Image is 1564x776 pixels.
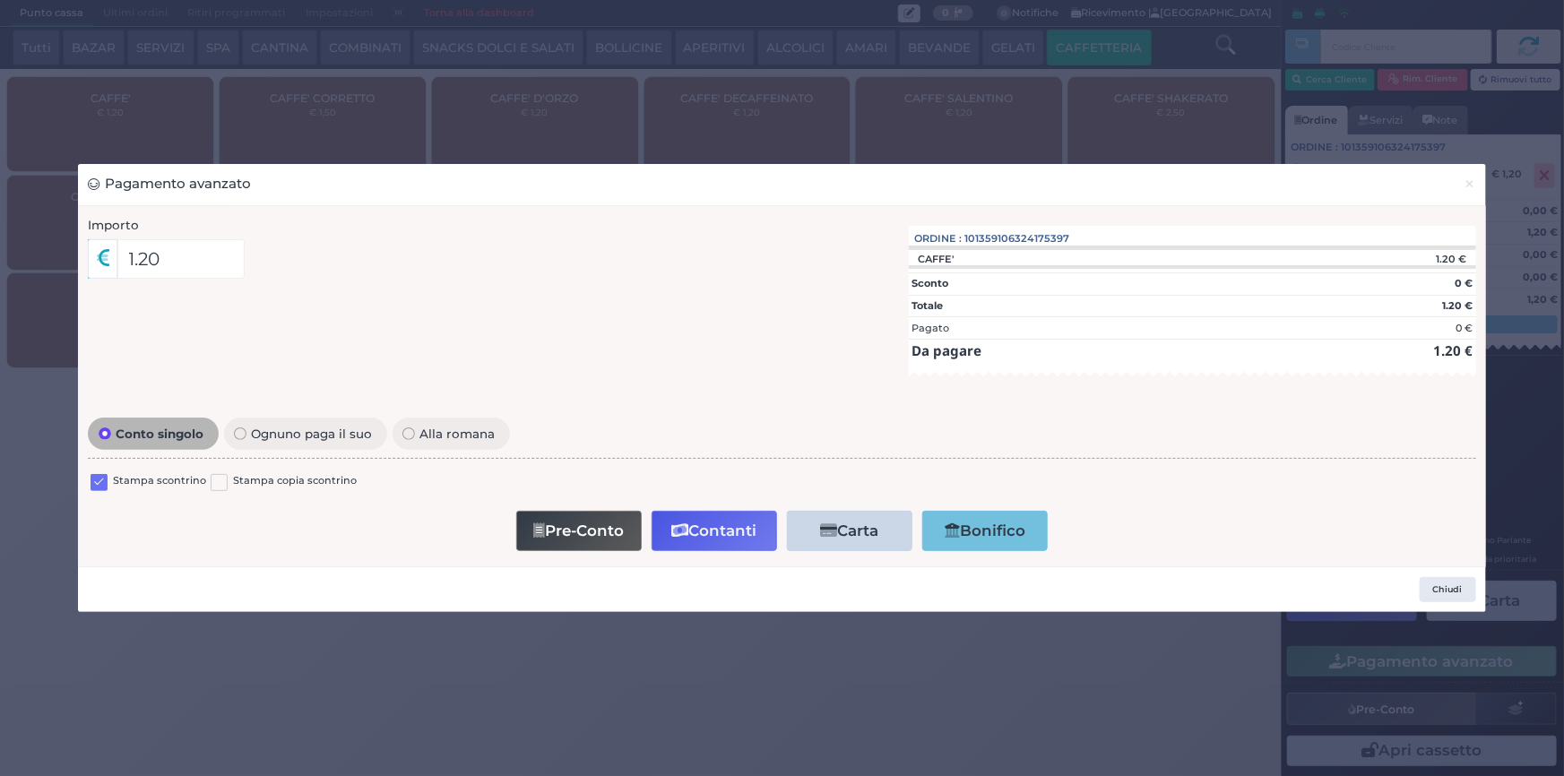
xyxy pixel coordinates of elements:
span: × [1465,174,1476,194]
span: Ognuno paga il suo [246,427,377,440]
label: Stampa copia scontrino [233,473,357,490]
strong: 0 € [1455,277,1473,289]
button: Chiudi [1454,164,1485,204]
strong: Sconto [912,277,948,289]
button: Carta [787,511,912,551]
div: Pagato [912,321,949,336]
span: Conto singolo [111,427,209,440]
span: 101359106324175397 [965,231,1070,246]
h3: Pagamento avanzato [88,174,251,194]
label: Stampa scontrino [113,473,206,490]
label: Importo [88,216,139,234]
strong: 1.20 € [1442,299,1473,312]
span: Ordine : [915,231,963,246]
button: Bonifico [922,511,1048,551]
strong: Da pagare [912,341,981,359]
div: 0 € [1456,321,1473,336]
div: 1.20 € [1334,253,1475,265]
button: Pre-Conto [516,511,642,551]
strong: 1.20 € [1433,341,1473,359]
span: Alla romana [415,427,500,440]
button: Contanti [652,511,777,551]
button: Chiudi [1420,577,1476,602]
strong: Totale [912,299,943,312]
input: Es. 30.99 [117,239,246,279]
div: CAFFE' [909,253,963,265]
